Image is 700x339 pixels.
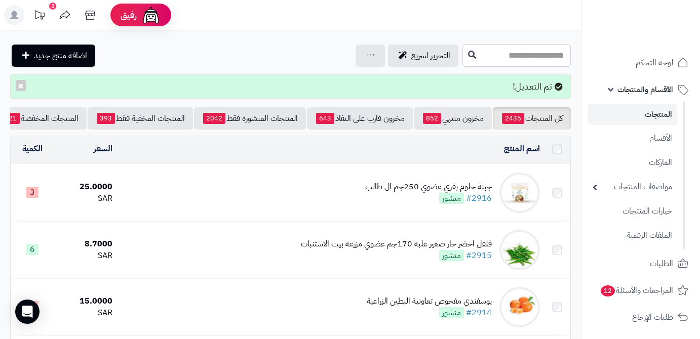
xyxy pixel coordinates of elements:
div: 2 [49,3,56,10]
span: 2042 [203,113,225,124]
div: يوسفندي مفحوص تعاونية البطين الزراعية [367,295,492,307]
a: لوحة التحكم [588,51,694,75]
a: التحرير لسريع [388,45,458,67]
div: SAR [58,250,112,262]
span: منشور [439,193,464,204]
a: اضافة منتج جديد [12,45,95,67]
a: #2914 [466,307,492,319]
a: مواصفات المنتجات [588,176,677,198]
span: 393 [97,113,115,124]
span: منشور [439,307,464,318]
span: منشور [439,250,464,261]
div: جبنة حلوم بقري عضوي 250جم ال طالب [365,181,492,193]
span: 643 [316,113,334,124]
span: 852 [423,113,441,124]
button: × [16,80,26,91]
a: الماركات [588,152,677,174]
a: #2916 [466,192,492,204]
span: اضافة منتج جديد [34,50,87,62]
a: المنتجات [588,104,677,125]
img: ai-face.png [141,5,161,25]
img: فلفل اخضر حار صغير علبه 170جم عضوي مزرعة بيت الاستنبات [499,230,540,270]
img: جبنة حلوم بقري عضوي 250جم ال طالب [499,173,540,213]
a: المنتجات المخفية فقط393 [88,107,193,130]
span: 12 [600,285,615,297]
a: مخزون قارب على النفاذ643 [307,107,413,130]
div: 15.0000 [58,295,112,307]
a: كل المنتجات2435 [493,107,571,130]
a: الملفات الرقمية [588,225,677,246]
a: المنتجات المنشورة فقط2042 [194,107,306,130]
div: فلفل اخضر حار صغير علبه 170جم عضوي مزرعة بيت الاستنبات [301,238,492,250]
div: 25.0000 [58,181,112,193]
span: المراجعات والأسئلة [600,283,673,298]
div: 8.7000 [58,238,112,250]
a: خيارات المنتجات [588,200,677,222]
span: لوحة التحكم [636,56,673,70]
span: 2435 [502,113,524,124]
span: طلبات الإرجاع [632,310,673,324]
a: الأقسام [588,128,677,149]
a: المراجعات والأسئلة12 [588,278,694,303]
a: #2915 [466,249,492,262]
div: SAR [58,193,112,204]
a: الطلبات [588,251,694,276]
div: SAR [58,307,112,319]
span: الأقسام والمنتجات [617,82,673,97]
span: الطلبات [650,257,673,271]
a: اسم المنتج [504,143,540,155]
a: السعر [94,143,112,155]
a: مخزون منتهي852 [414,107,492,130]
span: التحرير لسريع [411,50,450,62]
img: logo-2.png [631,14,690,35]
span: 6 [26,244,38,255]
a: طلبات الإرجاع [588,305,694,329]
div: Open Intercom Messenger [15,300,40,324]
img: يوسفندي مفحوص تعاونية البطين الزراعية [499,287,540,327]
span: رفيق [121,9,137,21]
span: 3 [26,187,38,198]
a: الكمية [22,143,43,155]
a: تحديثات المنصة [27,5,52,28]
span: 21 [6,113,20,124]
div: تم التعديل! [10,74,571,99]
